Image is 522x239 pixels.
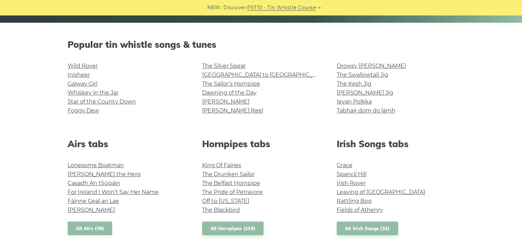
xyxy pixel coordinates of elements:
a: Star of the County Down [68,98,136,105]
span: NEW: [207,4,221,12]
a: Galway Girl [68,80,97,87]
a: PST10 - Tin Whistle Course [247,4,316,12]
a: The Belfast Hornpipe [202,180,260,186]
a: The Sailor’s Hornpipe [202,80,260,87]
a: The Drunken Sailor [202,171,255,177]
a: Casadh An tSúgáin [68,180,120,186]
a: Ievan Polkka [337,98,372,105]
a: Fáinne Geal an Lae [68,198,119,204]
a: [GEOGRAPHIC_DATA] to [GEOGRAPHIC_DATA] [202,72,329,78]
a: All Irish Songs (32) [337,221,398,236]
a: Dawning of the Day [202,89,257,96]
a: Wild Rover [68,63,98,69]
a: Foggy Dew [68,107,99,114]
h2: Popular tin whistle songs & tunes [68,39,455,50]
h2: Irish Songs tabs [337,139,455,149]
a: Spancil Hill [337,171,367,177]
a: The Swallowtail Jig [337,72,388,78]
a: All Hornpipes (139) [202,221,264,236]
a: Whiskey in the Jar [68,89,118,96]
a: Drowsy [PERSON_NAME] [337,63,406,69]
a: Fields of Athenry [337,207,383,213]
a: Leaving of [GEOGRAPHIC_DATA] [337,189,425,195]
a: [PERSON_NAME] Reel [202,107,263,114]
a: Tabhair dom do lámh [337,107,395,114]
a: [PERSON_NAME] [202,98,250,105]
a: Grace [337,162,352,169]
a: All Airs (36) [68,221,113,236]
a: [PERSON_NAME] [68,207,115,213]
a: The Kesh Jig [337,80,371,87]
a: Irish Rover [337,180,366,186]
a: [PERSON_NAME] the Hero [68,171,141,177]
a: Off to [US_STATE] [202,198,249,204]
h2: Hornpipes tabs [202,139,320,149]
a: Lonesome Boatman [68,162,124,169]
a: The Blackbird [202,207,240,213]
a: The Silver Spear [202,63,246,69]
a: For Ireland I Won’t Say Her Name [68,189,159,195]
a: Rattling Bog [337,198,372,204]
a: King Of Fairies [202,162,241,169]
span: Discover [223,4,246,12]
a: The Pride of Petravore [202,189,263,195]
a: Inisheer [68,72,90,78]
h2: Airs tabs [68,139,186,149]
a: [PERSON_NAME] Jig [337,89,393,96]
